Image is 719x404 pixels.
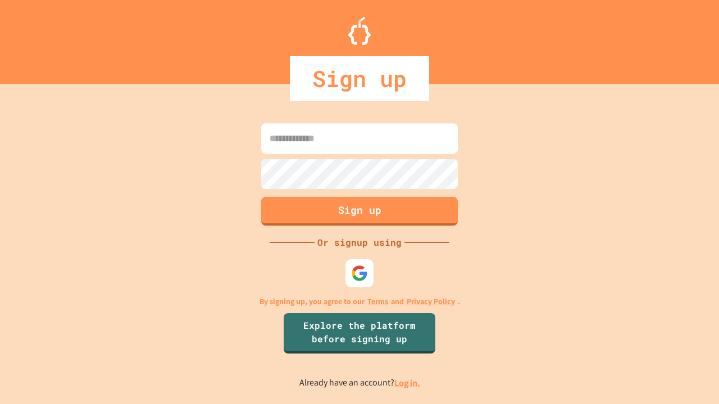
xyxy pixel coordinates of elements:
[394,377,420,389] a: Log in.
[284,313,435,353] a: Explore the platform before signing up
[290,56,429,101] div: Sign up
[261,197,458,226] button: Sign up
[299,376,420,390] p: Already have an account?
[367,296,388,307] a: Terms
[348,17,371,45] img: Logo.svg
[407,296,455,307] a: Privacy Policy
[315,236,404,249] div: Or signup using
[260,296,460,307] p: By signing up, you agree to our and .
[351,265,368,282] img: google-icon.svg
